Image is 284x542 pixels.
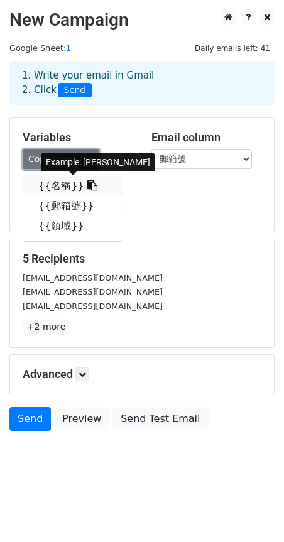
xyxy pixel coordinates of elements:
a: Preview [54,407,109,431]
div: Example: [PERSON_NAME] [41,153,155,171]
a: {{名稱}} [23,176,123,196]
iframe: Chat Widget [221,482,284,542]
small: Google Sheet: [9,43,71,53]
a: {{郵箱號}} [23,196,123,216]
h5: Variables [23,131,133,144]
div: 聊天小组件 [221,482,284,542]
a: {{領域}} [23,216,123,236]
a: Send Test Email [112,407,208,431]
small: [EMAIL_ADDRESS][DOMAIN_NAME] [23,301,163,311]
div: 1. Write your email in Gmail 2. Click [13,68,271,97]
h5: 5 Recipients [23,252,261,266]
h5: Advanced [23,367,261,381]
a: +2 more [23,319,70,335]
a: Daily emails left: 41 [190,43,275,53]
small: [EMAIL_ADDRESS][DOMAIN_NAME] [23,287,163,296]
a: Copy/paste... [23,149,99,169]
span: Send [58,83,92,98]
small: [EMAIL_ADDRESS][DOMAIN_NAME] [23,273,163,283]
span: Daily emails left: 41 [190,41,275,55]
a: 1 [66,43,71,53]
a: Send [9,407,51,431]
h2: New Campaign [9,9,275,31]
h5: Email column [151,131,261,144]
